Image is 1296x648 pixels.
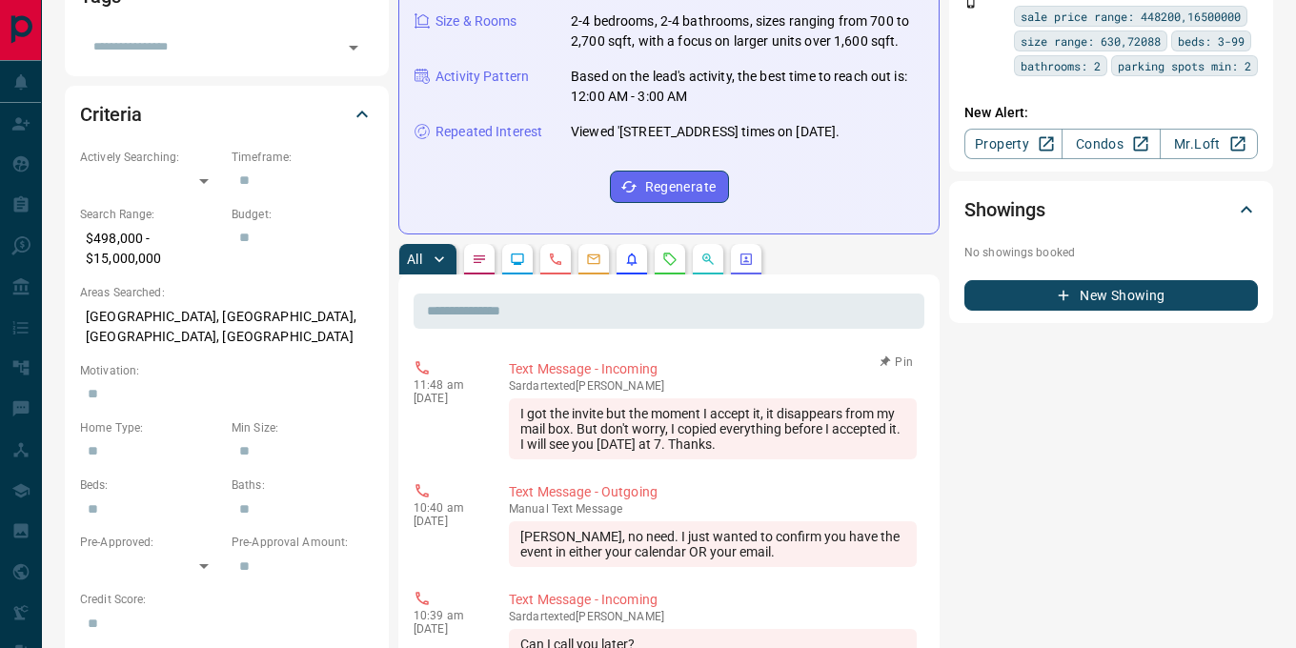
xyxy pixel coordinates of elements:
[510,252,525,267] svg: Lead Browsing Activity
[407,253,422,266] p: All
[586,252,601,267] svg: Emails
[571,11,923,51] p: 2-4 bedrooms, 2-4 bathrooms, sizes ranging from 700 to 2,700 sqft, with a focus on larger units o...
[509,590,917,610] p: Text Message - Incoming
[80,91,374,137] div: Criteria
[414,378,480,392] p: 11:48 am
[509,359,917,379] p: Text Message - Incoming
[80,149,222,166] p: Actively Searching:
[472,252,487,267] svg: Notes
[414,392,480,405] p: [DATE]
[1118,56,1251,75] span: parking spots min: 2
[964,244,1258,261] p: No showings booked
[1021,31,1161,51] span: size range: 630,72088
[964,187,1258,233] div: Showings
[435,122,542,142] p: Repeated Interest
[1178,31,1245,51] span: beds: 3-99
[80,301,374,353] p: [GEOGRAPHIC_DATA], [GEOGRAPHIC_DATA], [GEOGRAPHIC_DATA], [GEOGRAPHIC_DATA]
[80,284,374,301] p: Areas Searched:
[662,252,678,267] svg: Requests
[509,610,917,623] p: Sardar texted [PERSON_NAME]
[548,252,563,267] svg: Calls
[340,34,367,61] button: Open
[624,252,639,267] svg: Listing Alerts
[80,419,222,436] p: Home Type:
[414,609,480,622] p: 10:39 am
[80,362,374,379] p: Motivation:
[414,501,480,515] p: 10:40 am
[964,280,1258,311] button: New Showing
[509,379,917,393] p: Sardar texted [PERSON_NAME]
[1062,129,1160,159] a: Condos
[1160,129,1258,159] a: Mr.Loft
[964,103,1258,123] p: New Alert:
[232,419,374,436] p: Min Size:
[509,398,917,459] div: I got the invite but the moment I accept it, it disappears from my mail box. But don't worry, I c...
[414,515,480,528] p: [DATE]
[571,122,840,142] p: Viewed '[STREET_ADDRESS] times on [DATE].
[509,502,917,516] p: Text Message
[80,206,222,223] p: Search Range:
[232,149,374,166] p: Timeframe:
[509,482,917,502] p: Text Message - Outgoing
[232,206,374,223] p: Budget:
[232,534,374,551] p: Pre-Approval Amount:
[739,252,754,267] svg: Agent Actions
[80,591,374,608] p: Credit Score:
[1021,56,1101,75] span: bathrooms: 2
[964,194,1045,225] h2: Showings
[869,354,924,371] button: Pin
[964,129,1063,159] a: Property
[80,223,222,274] p: $498,000 - $15,000,000
[80,534,222,551] p: Pre-Approved:
[610,171,729,203] button: Regenerate
[700,252,716,267] svg: Opportunities
[571,67,923,107] p: Based on the lead's activity, the best time to reach out is: 12:00 AM - 3:00 AM
[414,622,480,636] p: [DATE]
[435,11,517,31] p: Size & Rooms
[232,476,374,494] p: Baths:
[80,476,222,494] p: Beds:
[1021,7,1241,26] span: sale price range: 448200,16500000
[80,99,142,130] h2: Criteria
[509,521,917,567] div: [PERSON_NAME], no need. I just wanted to confirm you have the event in either your calendar OR yo...
[435,67,529,87] p: Activity Pattern
[509,502,549,516] span: manual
